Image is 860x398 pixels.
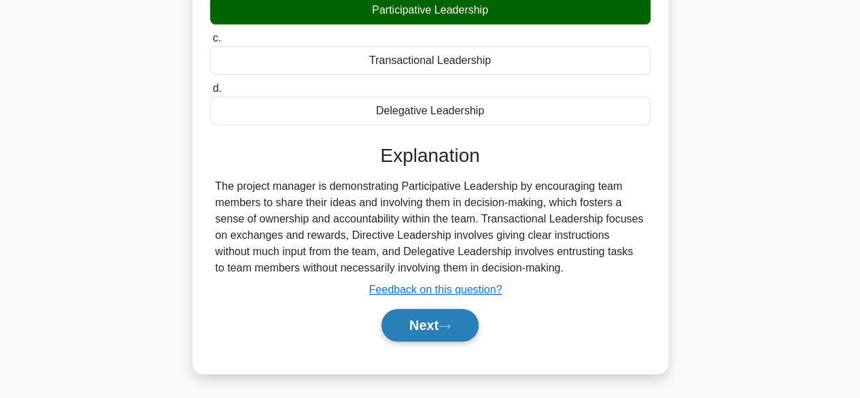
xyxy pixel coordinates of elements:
div: Transactional Leadership [210,46,651,75]
button: Next [381,309,479,342]
div: The project manager is demonstrating Participative Leadership by encouraging team members to shar... [216,178,645,276]
a: Feedback on this question? [369,284,502,295]
h3: Explanation [218,144,642,167]
span: d. [213,82,222,94]
div: Delegative Leadership [210,97,651,125]
span: c. [213,32,221,44]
